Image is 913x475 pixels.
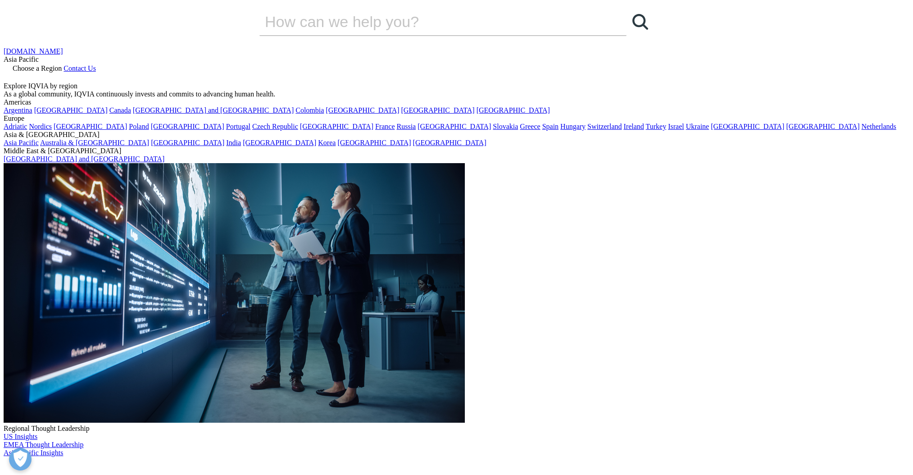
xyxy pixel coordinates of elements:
[686,123,709,130] a: Ukraine
[623,123,644,130] a: Ireland
[300,123,373,130] a: [GEOGRAPHIC_DATA]
[4,98,909,106] div: Americas
[40,139,149,146] a: Australia & [GEOGRAPHIC_DATA]
[786,123,859,130] a: [GEOGRAPHIC_DATA]
[129,123,149,130] a: Poland
[4,457,76,470] img: IQVIA Healthcare Information Technology and Pharma Clinical Research Company
[4,139,39,146] a: Asia Pacific
[4,47,63,55] a: [DOMAIN_NAME]
[542,123,559,130] a: Spain
[711,123,784,130] a: [GEOGRAPHIC_DATA]
[4,131,909,139] div: Asia & [GEOGRAPHIC_DATA]
[4,433,37,440] a: US Insights
[401,106,475,114] a: [GEOGRAPHIC_DATA]
[4,441,83,448] a: EMEA Thought Leadership
[337,139,411,146] a: [GEOGRAPHIC_DATA]
[64,64,96,72] a: Contact Us
[4,449,63,457] a: Asia Pacific Insights
[477,106,550,114] a: [GEOGRAPHIC_DATA]
[54,123,127,130] a: [GEOGRAPHIC_DATA]
[151,123,224,130] a: [GEOGRAPHIC_DATA]
[397,123,416,130] a: Russia
[133,106,294,114] a: [GEOGRAPHIC_DATA] and [GEOGRAPHIC_DATA]
[668,123,684,130] a: Israel
[13,64,62,72] span: Choose a Region
[259,8,601,35] input: Search
[4,90,909,98] div: As a global community, IQVIA continuously invests and commits to advancing human health.
[862,123,896,130] a: Netherlands
[413,139,486,146] a: [GEOGRAPHIC_DATA]
[34,106,108,114] a: [GEOGRAPHIC_DATA]
[226,139,241,146] a: India
[627,8,654,35] a: Search
[4,147,909,155] div: Middle East & [GEOGRAPHIC_DATA]
[632,14,648,30] svg: Search
[646,123,667,130] a: Turkey
[375,123,395,130] a: France
[4,163,465,423] img: 2093_analyzing-data-using-big-screen-display-and-laptop.png
[243,139,316,146] a: [GEOGRAPHIC_DATA]
[560,123,586,130] a: Hungary
[226,123,250,130] a: Portugal
[295,106,324,114] a: Colombia
[326,106,399,114] a: [GEOGRAPHIC_DATA]
[4,106,32,114] a: Argentina
[4,155,164,163] a: [GEOGRAPHIC_DATA] and [GEOGRAPHIC_DATA]
[4,123,27,130] a: Adriatic
[252,123,298,130] a: Czech Republic
[4,82,909,90] div: Explore IQVIA by region
[318,139,336,146] a: Korea
[9,448,32,470] button: Open Preferences
[29,123,52,130] a: Nordics
[151,139,224,146] a: [GEOGRAPHIC_DATA]
[587,123,622,130] a: Switzerland
[4,55,909,64] div: Asia Pacific
[418,123,491,130] a: [GEOGRAPHIC_DATA]
[520,123,540,130] a: Greece
[493,123,518,130] a: Slovakia
[4,425,909,433] div: Regional Thought Leadership
[109,106,131,114] a: Canada
[4,114,909,123] div: Europe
